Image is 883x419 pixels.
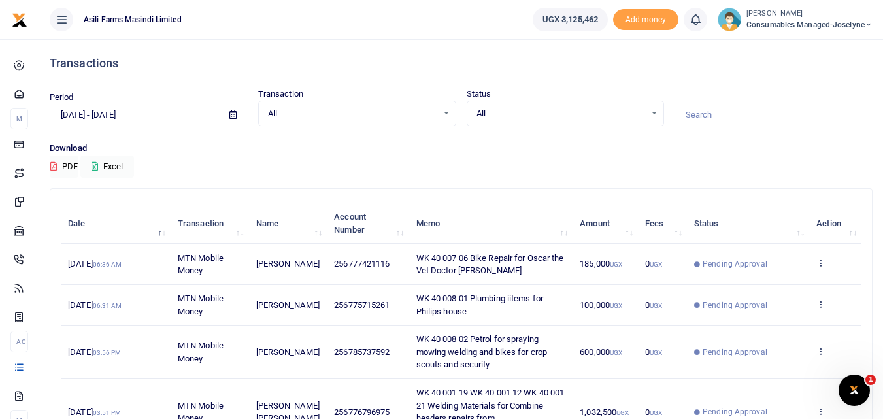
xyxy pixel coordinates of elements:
th: Transaction: activate to sort column ascending [171,203,249,244]
span: WK 40 008 02 Petrol for spraying mowing welding and bikes for crop scouts and security [416,334,547,369]
input: Search [675,104,873,126]
span: 0 [645,347,662,357]
span: 0 [645,259,662,269]
th: Action: activate to sort column ascending [809,203,861,244]
span: 185,000 [580,259,622,269]
th: Date: activate to sort column descending [61,203,171,244]
img: profile-user [718,8,741,31]
span: MTN Mobile Money [178,341,224,363]
span: UGX 3,125,462 [542,13,598,26]
span: 100,000 [580,300,622,310]
span: 1,032,500 [580,407,629,417]
span: All [476,107,646,120]
span: WK 40 008 01 Plumbing iitems for Philips house [416,293,543,316]
span: Add money [613,9,678,31]
li: Ac [10,331,28,352]
label: Transaction [258,88,303,101]
span: 256777421116 [334,259,390,269]
span: Consumables managed-Joselyne [746,19,873,31]
span: Pending Approval [703,299,767,311]
th: Fees: activate to sort column ascending [638,203,687,244]
small: [PERSON_NAME] [746,8,873,20]
span: All [268,107,437,120]
span: 256785737592 [334,347,390,357]
span: 0 [645,300,662,310]
span: [DATE] [68,259,122,269]
li: Wallet ballance [527,8,613,31]
small: UGX [610,349,622,356]
span: Pending Approval [703,406,767,418]
a: profile-user [PERSON_NAME] Consumables managed-Joselyne [718,8,873,31]
button: PDF [50,156,78,178]
span: [PERSON_NAME] [256,259,320,269]
li: Toup your wallet [613,9,678,31]
th: Amount: activate to sort column ascending [573,203,638,244]
small: 03:56 PM [93,349,122,356]
small: UGX [610,261,622,268]
small: UGX [650,349,662,356]
small: 06:36 AM [93,261,122,268]
span: Pending Approval [703,258,767,270]
input: select period [50,104,219,126]
a: UGX 3,125,462 [533,8,608,31]
button: Excel [80,156,134,178]
li: M [10,108,28,129]
small: UGX [616,409,629,416]
small: UGX [650,261,662,268]
small: UGX [610,302,622,309]
th: Name: activate to sort column ascending [248,203,327,244]
span: [PERSON_NAME] [256,347,320,357]
span: WK 40 007 06 Bike Repair for Oscar the Vet Doctor [PERSON_NAME] [416,253,564,276]
small: 03:51 PM [93,409,122,416]
span: MTN Mobile Money [178,293,224,316]
label: Status [467,88,491,101]
span: 1 [865,375,876,385]
span: Pending Approval [703,346,767,358]
th: Account Number: activate to sort column ascending [327,203,408,244]
small: UGX [650,409,662,416]
img: logo-small [12,12,27,28]
span: Asili Farms Masindi Limited [78,14,187,25]
iframe: Intercom live chat [839,375,870,406]
span: MTN Mobile Money [178,253,224,276]
span: 600,000 [580,347,622,357]
a: Add money [613,14,678,24]
p: Download [50,142,873,156]
th: Status: activate to sort column ascending [687,203,809,244]
span: [DATE] [68,347,121,357]
small: UGX [650,302,662,309]
th: Memo: activate to sort column ascending [408,203,573,244]
label: Period [50,91,74,104]
span: 256775715261 [334,300,390,310]
h4: Transactions [50,56,873,71]
small: 06:31 AM [93,302,122,309]
span: [DATE] [68,300,122,310]
span: [DATE] [68,407,121,417]
span: [PERSON_NAME] [256,300,320,310]
a: logo-small logo-large logo-large [12,14,27,24]
span: 0 [645,407,662,417]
